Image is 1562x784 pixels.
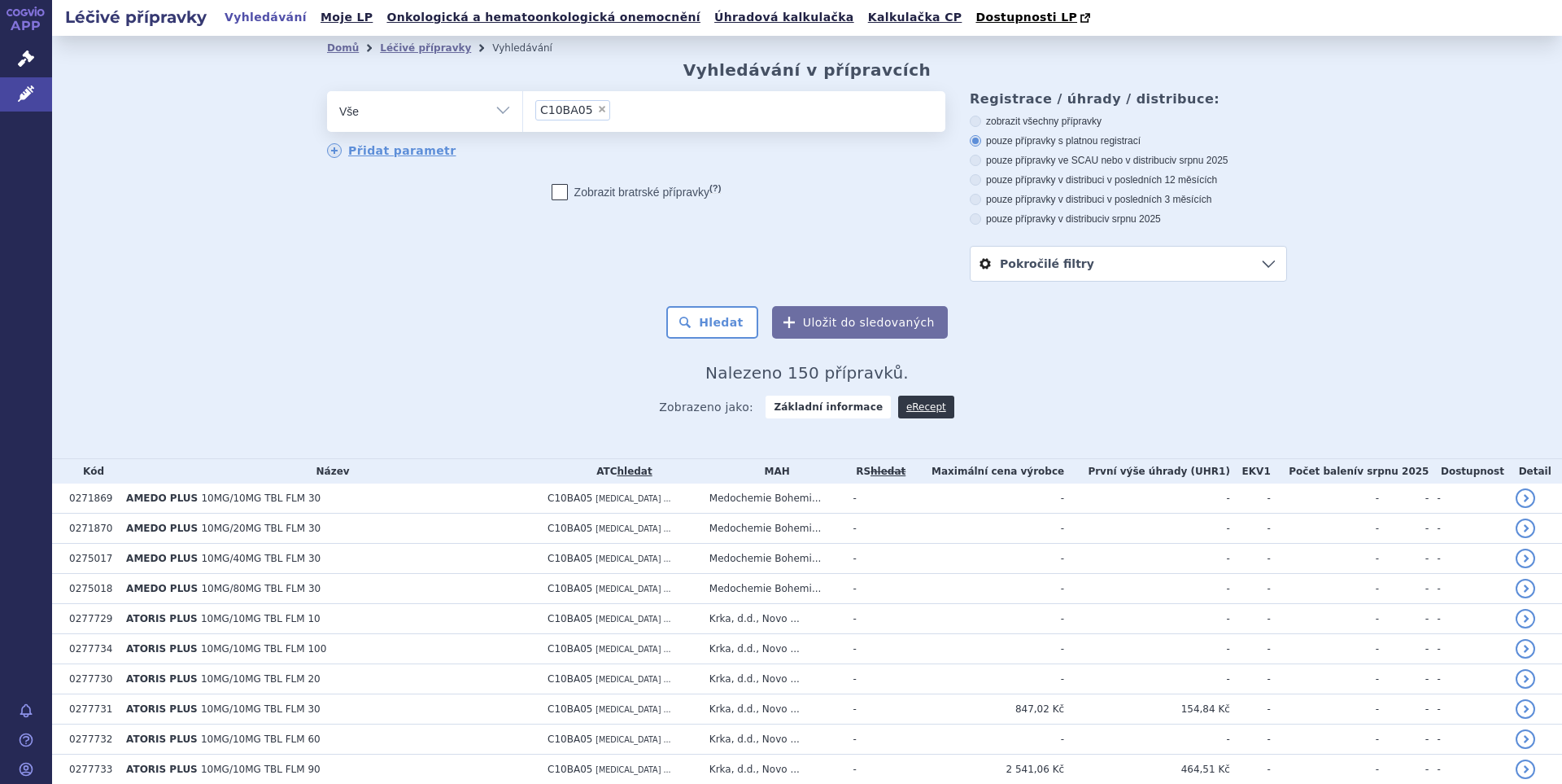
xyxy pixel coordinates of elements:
a: Přidat parametr [327,143,456,158]
td: - [1379,484,1429,514]
span: C10BA05 [548,764,592,775]
td: - [909,544,1064,574]
button: Uložit do sledovaných [772,306,948,339]
a: detail [1516,488,1535,508]
li: Vyhledávání [492,36,574,60]
th: Maximální cena výrobce [909,459,1064,484]
span: ATORIS PLUS [126,764,198,775]
td: - [1064,514,1230,544]
abbr: (?) [709,183,721,194]
td: - [909,664,1064,694]
td: - [1064,544,1230,574]
td: - [909,484,1064,514]
th: Detail [1507,459,1562,484]
a: Léčivé přípravky [380,42,471,54]
span: v srpnu 2025 [1104,213,1160,225]
td: - [909,725,1064,755]
a: eRecept [898,396,954,418]
span: C10BA05 [540,104,593,116]
td: - [844,664,909,694]
td: - [844,574,909,604]
td: - [1230,574,1271,604]
td: Krka, d.d., Novo ... [701,725,845,755]
td: 0277731 [61,694,118,725]
td: 0275018 [61,574,118,604]
td: - [844,604,909,634]
span: 10MG/10MG TBL FLM 30 [201,703,321,715]
td: - [1379,664,1429,694]
td: - [1429,574,1507,604]
label: Zobrazit bratrské přípravky [552,184,722,200]
span: AMEDO PLUS [126,553,198,564]
input: C10BA05 [615,99,624,120]
h3: Registrace / úhrady / distribuce: [970,91,1287,107]
td: Krka, d.d., Novo ... [701,634,845,664]
td: - [909,634,1064,664]
td: - [844,514,909,544]
td: Krka, d.d., Novo ... [701,664,845,694]
span: [MEDICAL_DATA] ... [596,524,670,533]
span: [MEDICAL_DATA] ... [596,645,670,654]
span: AMEDO PLUS [126,493,198,504]
a: Pokročilé filtry [971,247,1286,281]
span: 10MG/10MG TBL FLM 30 [201,493,321,504]
span: C10BA05 [548,493,592,504]
td: - [1271,664,1379,694]
th: Dostupnost [1429,459,1507,484]
td: - [909,604,1064,634]
th: Kód [61,459,118,484]
td: - [1429,664,1507,694]
td: - [1064,604,1230,634]
td: - [1064,725,1230,755]
th: Název [118,459,539,484]
td: - [1064,484,1230,514]
td: - [1064,634,1230,664]
td: - [909,574,1064,604]
span: C10BA05 [548,553,592,564]
span: v srpnu 2025 [1357,466,1429,477]
td: - [1271,694,1379,725]
span: ATORIS PLUS [126,643,198,655]
td: - [1230,484,1271,514]
td: - [1429,634,1507,664]
span: AMEDO PLUS [126,583,198,594]
span: ATORIS PLUS [126,734,198,745]
span: Dostupnosti LP [975,11,1077,24]
td: - [1429,725,1507,755]
span: [MEDICAL_DATA] ... [596,585,670,593]
td: - [1230,634,1271,664]
a: detail [1516,549,1535,568]
th: ATC [539,459,701,484]
td: - [1379,574,1429,604]
label: pouze přípravky ve SCAU nebo v distribuci [970,154,1287,167]
span: C10BA05 [548,523,592,534]
label: pouze přípravky v distribuci [970,212,1287,226]
span: C10BA05 [548,643,592,655]
th: RS [844,459,909,484]
th: EKV1 [1230,459,1271,484]
td: 0271870 [61,514,118,544]
span: C10BA05 [548,734,592,745]
label: zobrazit všechny přípravky [970,115,1287,128]
a: Moje LP [316,7,377,28]
th: První výše úhrady (UHR1) [1064,459,1230,484]
h2: Vyhledávání v přípravcích [683,60,932,80]
a: Onkologická a hematoonkologická onemocnění [382,7,705,28]
td: 0277732 [61,725,118,755]
label: pouze přípravky v distribuci v posledních 12 měsících [970,173,1287,186]
span: [MEDICAL_DATA] ... [596,494,670,503]
span: [MEDICAL_DATA] ... [596,765,670,774]
td: - [1429,484,1507,514]
td: - [1429,514,1507,544]
span: × [597,104,607,114]
td: - [1064,664,1230,694]
td: 0277729 [61,604,118,634]
a: Dostupnosti LP [971,7,1098,29]
a: detail [1516,519,1535,538]
td: Medochemie Bohemi... [701,544,845,574]
span: C10BA05 [548,673,592,685]
td: - [909,514,1064,544]
span: 10MG/10MG TBL FLM 20 [201,673,321,685]
a: detail [1516,760,1535,779]
span: Zobrazeno jako: [659,396,753,418]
